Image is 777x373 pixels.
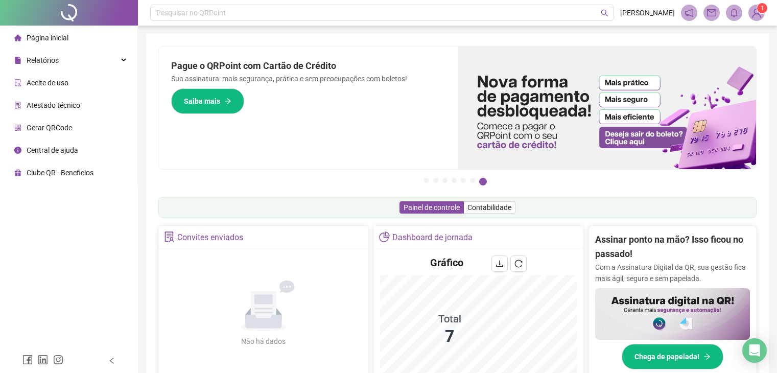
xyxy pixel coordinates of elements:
[171,59,445,73] h2: Pague o QRPoint com Cartão de Crédito
[184,96,220,107] span: Saiba mais
[595,262,750,284] p: Com a Assinatura Digital da QR, sua gestão fica mais ágil, segura e sem papelada.
[27,124,72,132] span: Gerar QRCode
[729,8,739,17] span: bell
[467,203,511,212] span: Contabilidade
[634,351,699,362] span: Chega de papelada!
[404,203,460,212] span: Painel de controle
[622,344,723,369] button: Chega de papelada!
[685,8,694,17] span: notification
[742,338,767,363] div: Open Intercom Messenger
[461,178,466,183] button: 5
[620,7,675,18] span: [PERSON_NAME]
[433,178,438,183] button: 2
[452,178,457,183] button: 4
[430,255,463,270] h4: Gráfico
[14,147,21,154] span: info-circle
[707,8,716,17] span: mail
[27,34,68,42] span: Página inicial
[108,357,115,364] span: left
[27,79,68,87] span: Aceite de uso
[27,101,80,109] span: Atestado técnico
[14,34,21,41] span: home
[38,355,48,365] span: linkedin
[703,353,711,360] span: arrow-right
[496,260,504,268] span: download
[164,231,175,242] span: solution
[470,178,475,183] button: 6
[14,102,21,109] span: solution
[22,355,33,365] span: facebook
[14,79,21,86] span: audit
[171,88,244,114] button: Saiba mais
[14,169,21,176] span: gift
[757,3,767,13] sup: Atualize o seu contato no menu Meus Dados
[27,146,78,154] span: Central de ajuda
[217,336,311,347] div: Não há dados
[595,232,750,262] h2: Assinar ponto na mão? Isso ficou no passado!
[14,124,21,131] span: qrcode
[27,169,93,177] span: Clube QR - Beneficios
[749,5,764,20] img: 92355
[379,231,390,242] span: pie-chart
[392,229,473,246] div: Dashboard de jornada
[53,355,63,365] span: instagram
[761,5,764,12] span: 1
[458,46,757,169] img: banner%2F096dab35-e1a4-4d07-87c2-cf089f3812bf.png
[171,73,445,84] p: Sua assinatura: mais segurança, prática e sem preocupações com boletos!
[479,178,487,185] button: 7
[514,260,523,268] span: reload
[424,178,429,183] button: 1
[595,288,750,340] img: banner%2F02c71560-61a6-44d4-94b9-c8ab97240462.png
[442,178,448,183] button: 3
[177,229,243,246] div: Convites enviados
[601,9,608,17] span: search
[27,56,59,64] span: Relatórios
[14,57,21,64] span: file
[224,98,231,105] span: arrow-right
